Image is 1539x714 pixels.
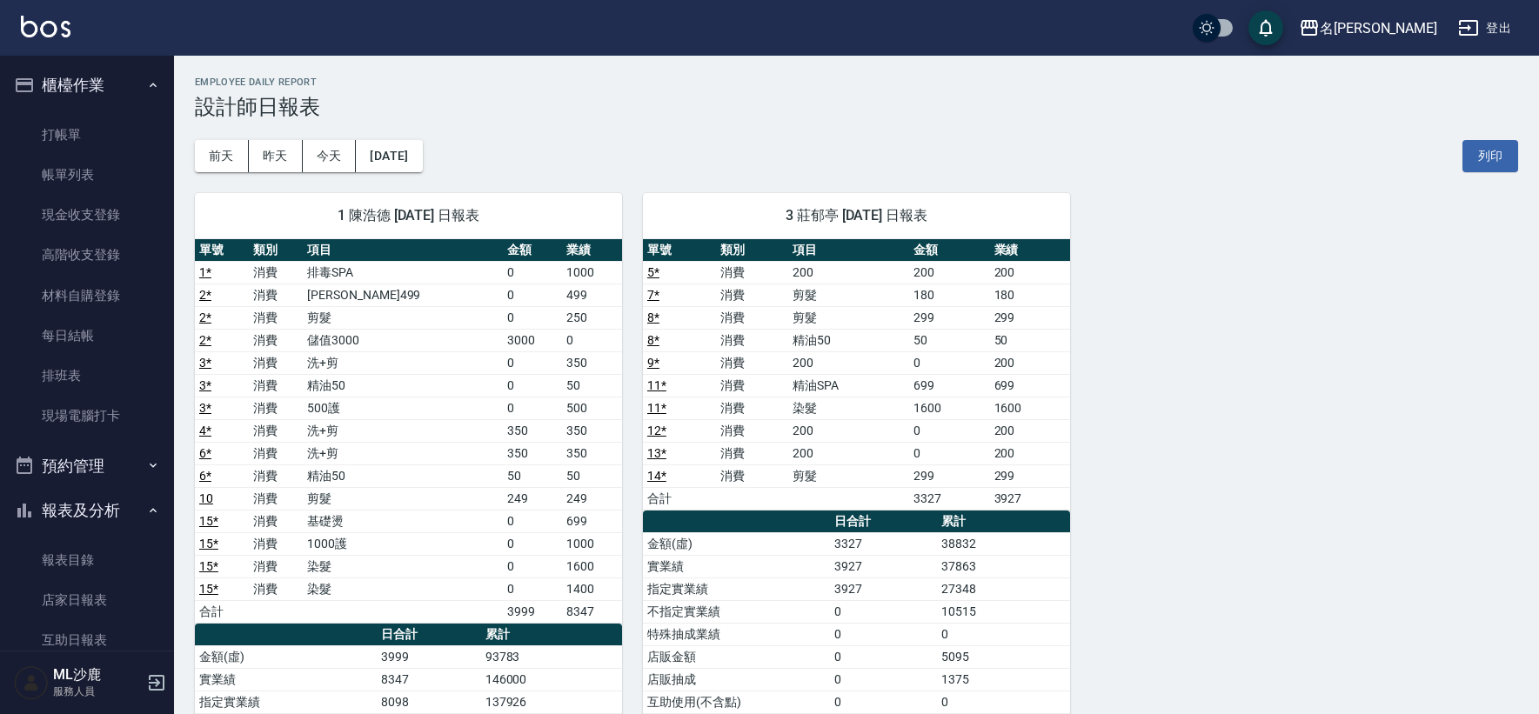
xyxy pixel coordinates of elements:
[990,261,1070,284] td: 200
[303,532,503,555] td: 1000護
[562,351,622,374] td: 350
[249,351,303,374] td: 消費
[195,600,249,623] td: 合計
[830,668,938,691] td: 0
[249,140,303,172] button: 昨天
[249,261,303,284] td: 消費
[195,691,377,713] td: 指定實業績
[990,442,1070,464] td: 200
[195,77,1518,88] h2: Employee Daily Report
[830,510,938,533] th: 日合計
[643,239,716,262] th: 單號
[643,623,830,645] td: 特殊抽成業績
[195,140,249,172] button: 前天
[249,487,303,510] td: 消費
[503,487,563,510] td: 249
[249,306,303,329] td: 消費
[788,419,909,442] td: 200
[716,442,789,464] td: 消費
[716,284,789,306] td: 消費
[481,668,622,691] td: 146000
[937,645,1070,668] td: 5095
[830,691,938,713] td: 0
[990,284,1070,306] td: 180
[716,374,789,397] td: 消費
[643,668,830,691] td: 店販抽成
[7,235,167,275] a: 高階收支登錄
[303,351,503,374] td: 洗+剪
[990,397,1070,419] td: 1600
[909,487,989,510] td: 3327
[195,239,249,262] th: 單號
[303,419,503,442] td: 洗+剪
[716,239,789,262] th: 類別
[562,306,622,329] td: 250
[503,306,563,329] td: 0
[303,306,503,329] td: 剪髮
[990,306,1070,329] td: 299
[562,555,622,577] td: 1600
[377,645,481,668] td: 3999
[830,577,938,600] td: 3927
[909,329,989,351] td: 50
[643,577,830,600] td: 指定實業績
[249,419,303,442] td: 消費
[788,351,909,374] td: 200
[937,623,1070,645] td: 0
[377,691,481,713] td: 8098
[195,668,377,691] td: 實業績
[788,397,909,419] td: 染髮
[643,487,716,510] td: 合計
[503,600,563,623] td: 3999
[562,577,622,600] td: 1400
[716,329,789,351] td: 消費
[216,207,601,224] span: 1 陳浩德 [DATE] 日報表
[303,239,503,262] th: 項目
[7,540,167,580] a: 報表目錄
[937,668,1070,691] td: 1375
[788,329,909,351] td: 精油50
[990,239,1070,262] th: 業績
[562,284,622,306] td: 499
[937,691,1070,713] td: 0
[1320,17,1437,39] div: 名[PERSON_NAME]
[503,374,563,397] td: 0
[937,555,1070,577] td: 37863
[503,577,563,600] td: 0
[249,577,303,600] td: 消費
[7,488,167,533] button: 報表及分析
[830,555,938,577] td: 3927
[562,487,622,510] td: 249
[303,329,503,351] td: 儲值3000
[937,532,1070,555] td: 38832
[303,284,503,306] td: [PERSON_NAME]499
[716,306,789,329] td: 消費
[909,464,989,487] td: 299
[788,239,909,262] th: 項目
[830,600,938,623] td: 0
[249,555,303,577] td: 消費
[7,316,167,356] a: 每日結帳
[909,284,989,306] td: 180
[303,397,503,419] td: 500護
[788,442,909,464] td: 200
[249,464,303,487] td: 消費
[195,645,377,668] td: 金額(虛)
[562,600,622,623] td: 8347
[788,374,909,397] td: 精油SPA
[303,261,503,284] td: 排毒SPA
[716,464,789,487] td: 消費
[377,668,481,691] td: 8347
[249,329,303,351] td: 消費
[303,442,503,464] td: 洗+剪
[1292,10,1444,46] button: 名[PERSON_NAME]
[990,374,1070,397] td: 699
[249,510,303,532] td: 消費
[503,284,563,306] td: 0
[503,555,563,577] td: 0
[303,555,503,577] td: 染髮
[249,532,303,555] td: 消費
[356,140,422,172] button: [DATE]
[303,374,503,397] td: 精油50
[195,95,1518,119] h3: 設計師日報表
